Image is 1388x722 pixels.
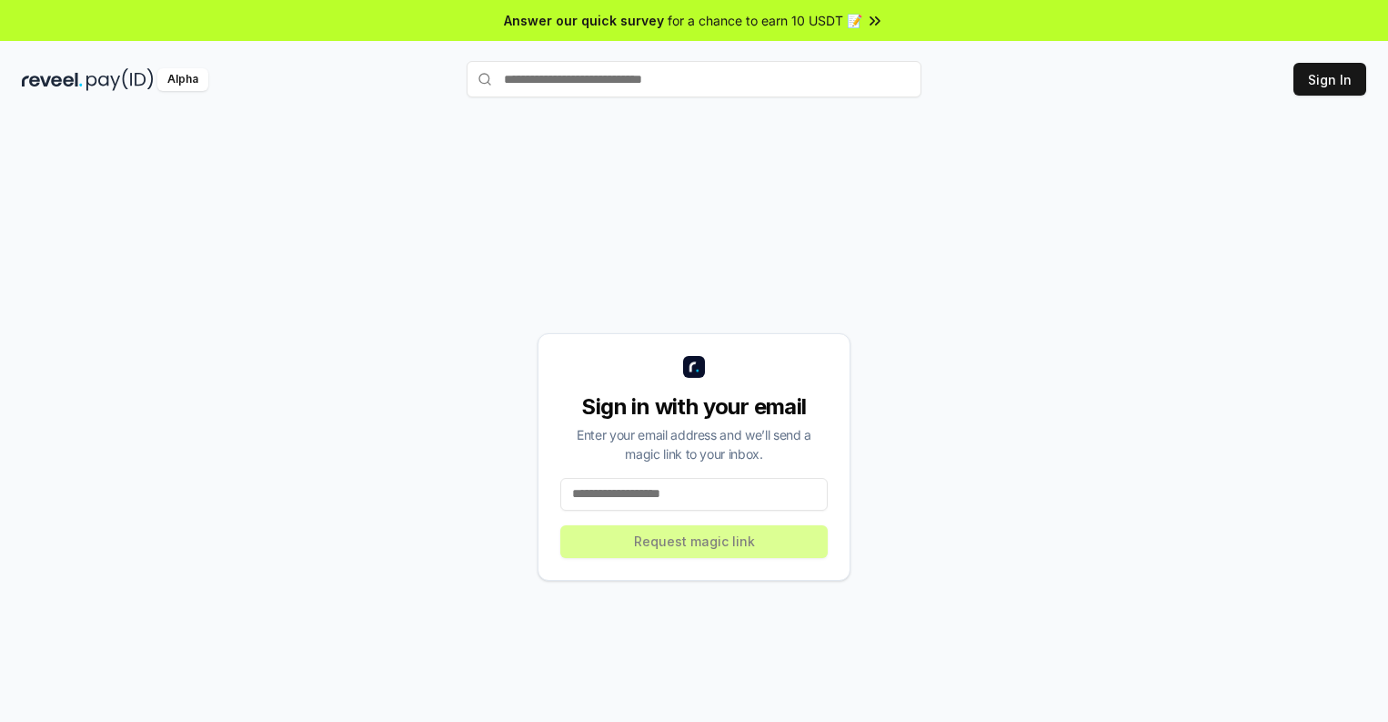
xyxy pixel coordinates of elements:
[560,392,828,422] div: Sign in with your email
[22,68,83,91] img: reveel_dark
[504,11,664,30] span: Answer our quick survey
[86,68,154,91] img: pay_id
[157,68,208,91] div: Alpha
[560,425,828,463] div: Enter your email address and we’ll send a magic link to your inbox.
[668,11,862,30] span: for a chance to earn 10 USDT 📝
[683,356,705,378] img: logo_small
[1293,63,1366,96] button: Sign In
